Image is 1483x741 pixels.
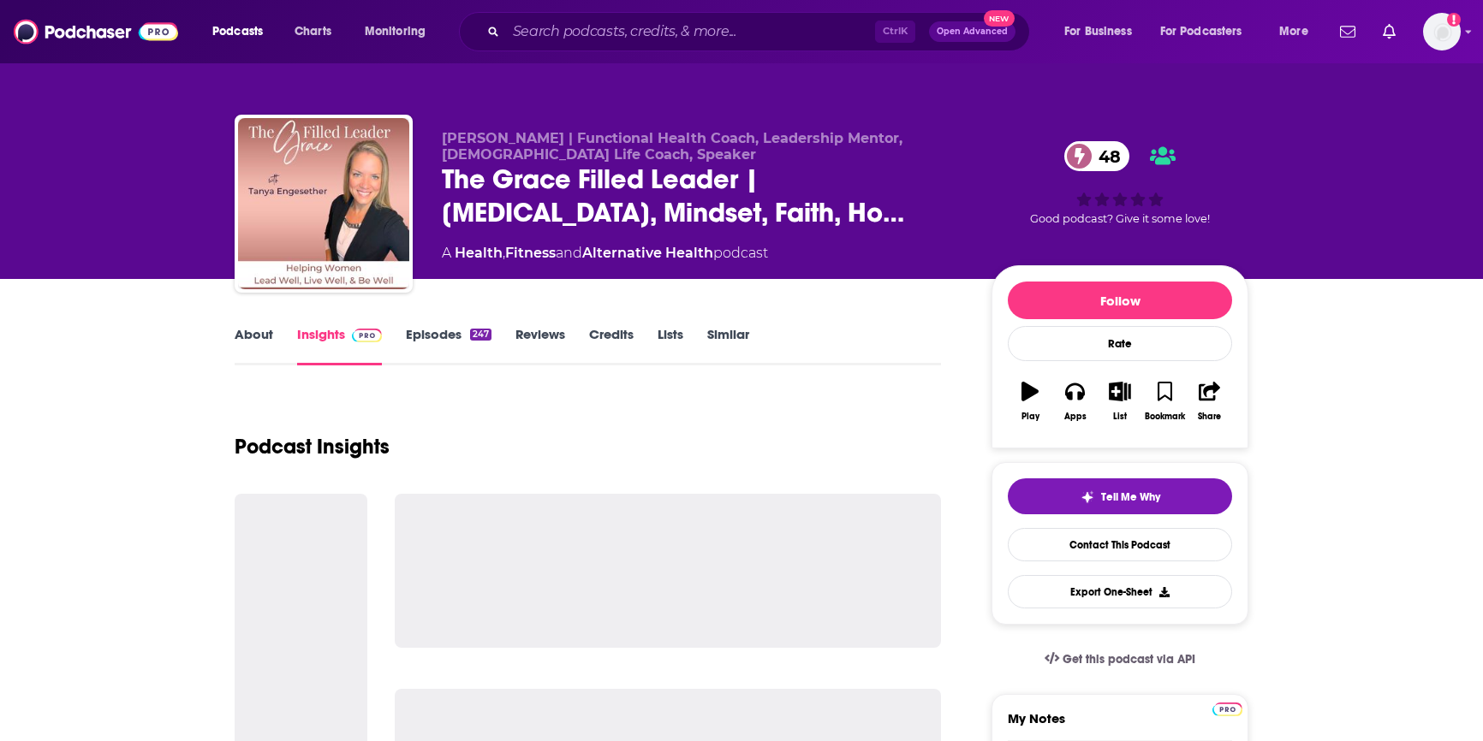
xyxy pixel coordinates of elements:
button: Show profile menu [1423,13,1461,50]
div: 247 [470,329,491,341]
img: Podchaser Pro [352,329,382,342]
span: Ctrl K [875,21,915,43]
button: Bookmark [1142,370,1187,432]
img: Podchaser Pro [1212,702,1242,716]
button: Apps [1052,370,1097,432]
button: Open AdvancedNew [929,21,1015,42]
button: Play [1008,370,1052,432]
div: Share [1198,412,1221,422]
button: open menu [1052,18,1153,45]
img: tell me why sparkle [1081,490,1094,504]
button: Follow [1008,282,1232,319]
a: About [235,326,273,365]
img: The Grace Filled Leader | Perimenopause, Mindset, Faith, Holistic Health, Emotional Intelligence,... [238,118,409,289]
div: Play [1021,412,1039,422]
a: Charts [283,18,342,45]
div: Search podcasts, credits, & more... [475,12,1046,51]
a: Similar [707,326,749,365]
span: , [503,245,505,261]
span: For Podcasters [1160,20,1242,44]
div: Apps [1064,412,1087,422]
div: Bookmark [1145,412,1185,422]
a: Alternative Health [582,245,713,261]
button: open menu [353,18,448,45]
a: Fitness [505,245,556,261]
img: User Profile [1423,13,1461,50]
svg: Add a profile image [1447,13,1461,27]
span: Get this podcast via API [1063,652,1195,667]
span: Podcasts [212,20,263,44]
button: List [1098,370,1142,432]
button: open menu [1149,18,1267,45]
span: For Business [1064,20,1132,44]
a: Pro website [1212,700,1242,716]
a: Get this podcast via API [1031,638,1209,680]
span: [PERSON_NAME] | Functional Health Coach, Leadership Mentor, [DEMOGRAPHIC_DATA] Life Coach, Speaker [442,130,902,163]
span: New [984,10,1015,27]
div: List [1113,412,1127,422]
div: A podcast [442,243,768,264]
span: 48 [1081,141,1129,171]
input: Search podcasts, credits, & more... [506,18,875,45]
span: Good podcast? Give it some love! [1030,212,1210,225]
a: InsightsPodchaser Pro [297,326,382,365]
a: Credits [589,326,634,365]
button: tell me why sparkleTell Me Why [1008,478,1232,514]
a: Lists [658,326,683,365]
a: Show notifications dropdown [1333,17,1362,46]
a: Show notifications dropdown [1376,17,1403,46]
a: Contact This Podcast [1008,528,1232,561]
div: 48Good podcast? Give it some love! [992,130,1248,236]
span: Monitoring [365,20,426,44]
img: Podchaser - Follow, Share and Rate Podcasts [14,15,178,48]
span: Logged in as BenLaurro [1423,13,1461,50]
label: My Notes [1008,710,1232,740]
span: Charts [295,20,331,44]
span: Tell Me Why [1101,490,1160,504]
a: Reviews [515,326,565,365]
a: Episodes247 [406,326,491,365]
button: open menu [200,18,285,45]
button: Share [1188,370,1232,432]
button: Export One-Sheet [1008,575,1232,608]
a: Health [455,245,503,261]
h1: Podcast Insights [235,434,390,459]
span: More [1279,20,1308,44]
span: and [556,245,582,261]
div: Rate [1008,326,1232,361]
a: 48 [1064,141,1129,171]
span: Open Advanced [937,27,1008,36]
button: open menu [1267,18,1330,45]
